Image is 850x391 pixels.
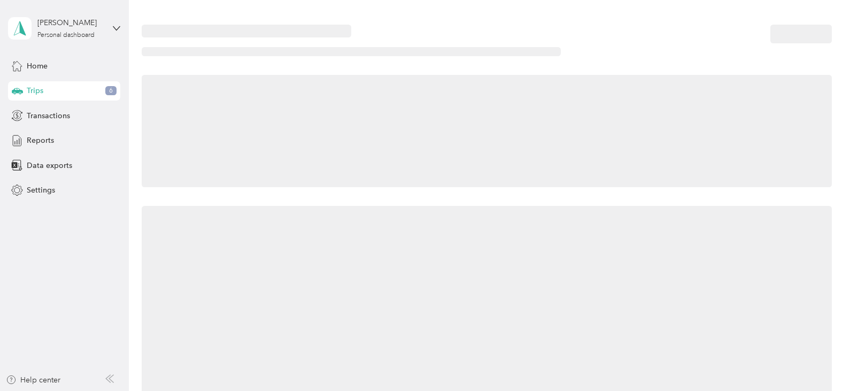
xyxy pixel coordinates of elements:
[790,331,850,391] iframe: Everlance-gr Chat Button Frame
[6,374,60,386] button: Help center
[27,110,70,121] span: Transactions
[27,60,48,72] span: Home
[27,85,43,96] span: Trips
[27,135,54,146] span: Reports
[105,86,117,96] span: 6
[37,17,104,28] div: [PERSON_NAME]
[37,32,95,39] div: Personal dashboard
[27,185,55,196] span: Settings
[27,160,72,171] span: Data exports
